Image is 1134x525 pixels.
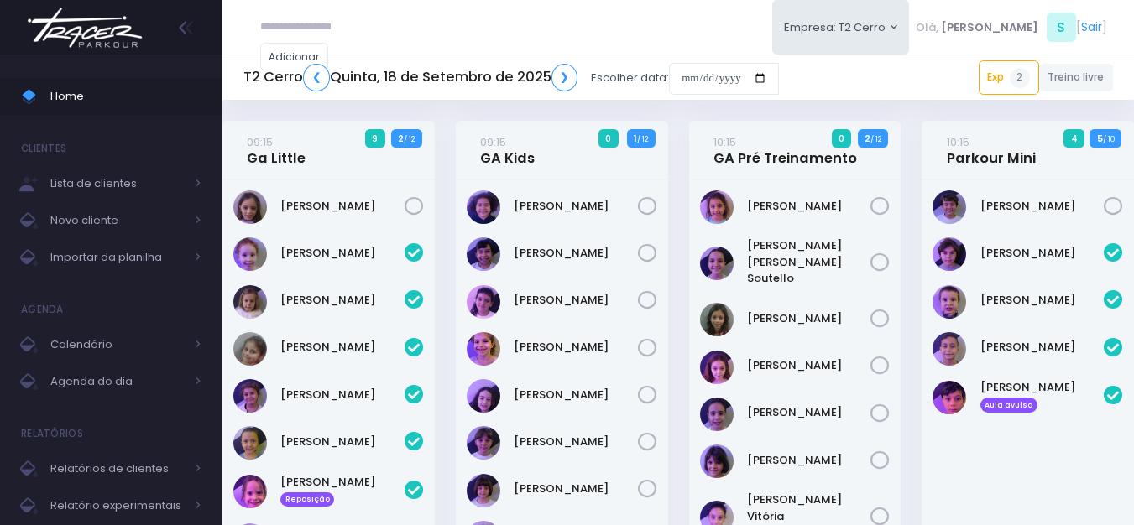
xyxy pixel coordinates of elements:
a: [PERSON_NAME] [514,387,638,403]
img: Rafael Reis [933,332,966,366]
img: Isabel Silveira Chulam [233,426,267,460]
a: [PERSON_NAME] [280,387,405,403]
a: [PERSON_NAME] Reposição [280,474,405,507]
img: Julia de Campos Munhoz [700,303,734,336]
span: 2 [1010,68,1030,88]
small: 10:15 [713,134,736,150]
a: [PERSON_NAME] [747,198,871,215]
a: [PERSON_NAME] Aula avulsa [980,379,1105,413]
h4: Clientes [21,132,66,165]
a: [PERSON_NAME] [514,434,638,450]
small: / 12 [637,134,648,144]
img: Ana Helena Soutello [700,247,734,280]
span: 9 [365,129,385,148]
img: Clara Guimaraes Kron [467,285,500,319]
a: [PERSON_NAME] [514,245,638,262]
a: Sair [1081,18,1102,36]
span: [PERSON_NAME] [941,19,1038,36]
span: Aula avulsa [980,398,1038,413]
span: 0 [598,129,619,148]
span: Home [50,86,201,107]
img: Maria Clara Frateschi [467,426,500,460]
a: [PERSON_NAME] [980,245,1105,262]
img: Antonieta Bonna Gobo N Silva [233,237,267,271]
span: Olá, [916,19,938,36]
a: 09:15GA Kids [480,133,535,167]
a: [PERSON_NAME] [280,434,405,450]
span: Calendário [50,334,185,356]
a: [PERSON_NAME] [280,245,405,262]
img: Samuel Bigaton [933,381,966,414]
h4: Agenda [21,293,64,326]
strong: 2 [398,132,404,145]
small: 09:15 [247,134,273,150]
small: / 10 [1103,134,1115,144]
img: Malu Bernardes [700,444,734,478]
a: [PERSON_NAME] [280,198,405,215]
span: Relatórios de clientes [50,458,185,480]
img: Luzia Rolfini Fernandes [700,398,734,431]
span: 0 [832,129,852,148]
img: Alice Oliveira Castro [700,190,734,224]
img: Isabel Amado [233,379,267,413]
img: Maya Ribeiro Martins [233,190,267,224]
a: Adicionar [260,43,329,70]
strong: 2 [865,132,870,145]
img: Heloísa Amado [233,332,267,366]
a: [PERSON_NAME] [514,198,638,215]
span: Importar da planilha [50,247,185,268]
a: [PERSON_NAME] [514,292,638,309]
a: Treino livre [1039,64,1114,91]
a: [PERSON_NAME] [747,404,871,421]
a: Exp2 [979,60,1039,94]
img: Guilherme Soares Naressi [933,285,966,319]
span: Agenda do dia [50,371,185,392]
span: 4 [1063,129,1084,148]
span: Lista de clientes [50,173,185,195]
a: [PERSON_NAME] [747,452,871,469]
a: [PERSON_NAME] [980,198,1105,215]
img: Mariana Abramo [467,474,500,507]
a: ❯ [551,64,578,91]
span: Novo cliente [50,210,185,231]
img: Dante Passos [933,237,966,271]
img: Isabela Gerhardt Covolo [233,475,267,508]
a: 09:15Ga Little [247,133,306,167]
img: Ana Beatriz Xavier Roque [467,190,500,224]
span: Relatório experimentais [50,495,185,517]
img: Beatriz Kikuchi [467,237,500,271]
a: [PERSON_NAME] [514,481,638,497]
span: S [1047,13,1076,42]
a: [PERSON_NAME] [980,339,1105,356]
img: Catarina Andrade [233,285,267,319]
div: [ ] [909,8,1113,46]
img: Isabela de Brito Moffa [467,379,500,413]
a: [PERSON_NAME] [280,339,405,356]
img: Otto Guimarães Krön [933,190,966,224]
img: Gabriela Libardi Galesi Bernardo [467,332,500,366]
a: [PERSON_NAME] [PERSON_NAME] Soutello [747,237,871,287]
strong: 5 [1097,132,1103,145]
small: / 12 [870,134,881,144]
a: [PERSON_NAME] [280,292,405,309]
strong: 1 [634,132,637,145]
small: / 12 [404,134,415,144]
small: 09:15 [480,134,506,150]
a: 10:15Parkour Mini [947,133,1036,167]
a: [PERSON_NAME] [980,292,1105,309]
a: [PERSON_NAME] [747,310,871,327]
span: Reposição [280,492,334,507]
a: [PERSON_NAME] [514,339,638,356]
div: Escolher data: [243,59,779,97]
a: 10:15GA Pré Treinamento [713,133,857,167]
h4: Relatórios [21,417,83,450]
small: 10:15 [947,134,969,150]
a: [PERSON_NAME] [747,357,871,374]
h5: T2 Cerro Quinta, 18 de Setembro de 2025 [243,64,577,91]
img: Luisa Tomchinsky Montezano [700,351,734,384]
